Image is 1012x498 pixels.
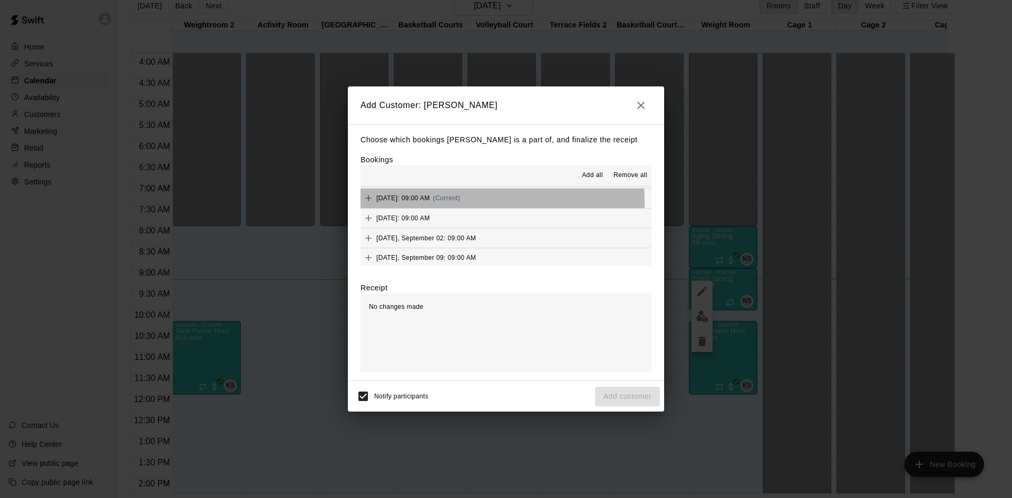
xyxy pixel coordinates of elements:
span: Add [361,213,376,221]
span: No changes made [369,303,423,310]
button: Remove all [609,167,651,184]
span: Notify participants [374,393,429,401]
span: (Current) [433,194,461,202]
button: Add[DATE], September 02: 09:00 AM [361,228,651,248]
span: [DATE]: 09:00 AM [376,214,430,221]
button: Add[DATE]: 09:00 AM(Current) [361,189,651,208]
span: Add [361,194,376,202]
span: Add all [582,170,603,181]
h2: Add Customer: [PERSON_NAME] [348,86,664,124]
button: Add[DATE]: 09:00 AM [361,209,651,228]
button: Add all [576,167,609,184]
label: Receipt [361,282,387,293]
span: Add [361,253,376,261]
button: Add[DATE], September 09: 09:00 AM [361,248,651,268]
span: [DATE]: 09:00 AM [376,194,430,202]
span: Remove all [614,170,647,181]
p: Choose which bookings [PERSON_NAME] is a part of, and finalize the receipt [361,133,651,147]
label: Bookings [361,155,393,164]
span: Add [361,233,376,241]
span: [DATE], September 02: 09:00 AM [376,234,476,241]
span: [DATE], September 09: 09:00 AM [376,254,476,261]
